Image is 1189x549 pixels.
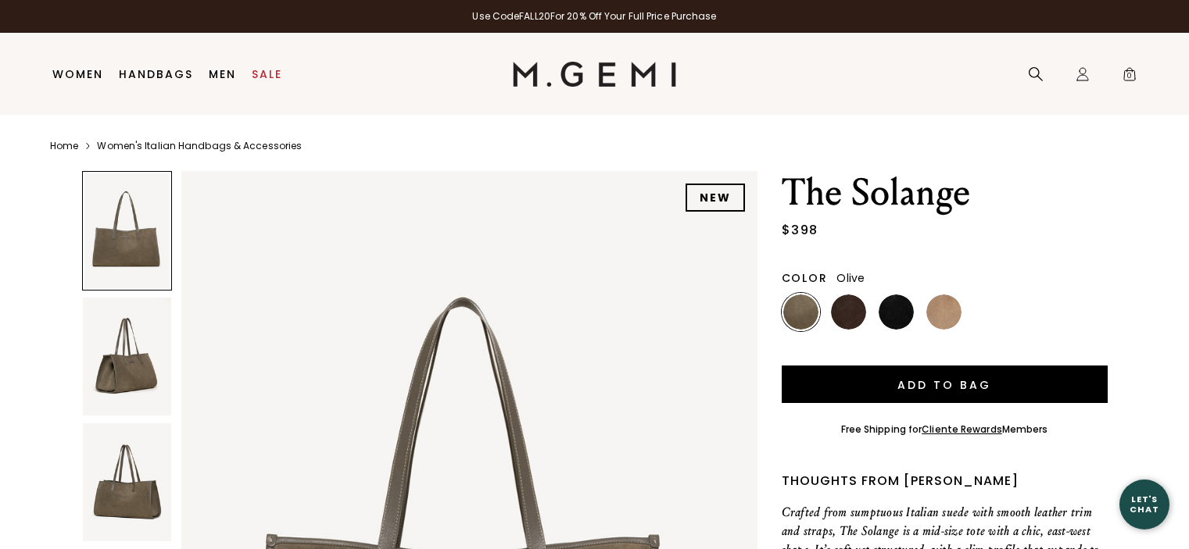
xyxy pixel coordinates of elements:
div: Let's Chat [1119,494,1169,514]
span: 0 [1122,70,1137,85]
a: Men [209,68,236,80]
h2: Color [782,272,828,284]
a: Women [52,68,103,80]
a: Sale [252,68,282,80]
a: Home [50,140,78,152]
div: NEW [686,184,745,212]
a: Women's Italian Handbags & Accessories [97,140,302,152]
img: M.Gemi [513,62,676,87]
img: Black [879,294,914,330]
a: Cliente Rewards [922,422,1002,436]
img: The Solange [83,423,171,541]
button: Add to Bag [782,365,1108,403]
img: The Solange [83,298,171,415]
div: $398 [782,221,818,240]
img: Olive [783,294,818,330]
div: Free Shipping for Members [841,423,1048,436]
img: Biscuit [926,294,962,330]
a: Handbags [119,68,193,80]
h1: The Solange [782,171,1108,215]
img: Chocolate [831,294,866,330]
div: Thoughts from [PERSON_NAME] [782,472,1108,490]
span: Olive [836,270,865,286]
strong: FALL20 [519,9,550,23]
